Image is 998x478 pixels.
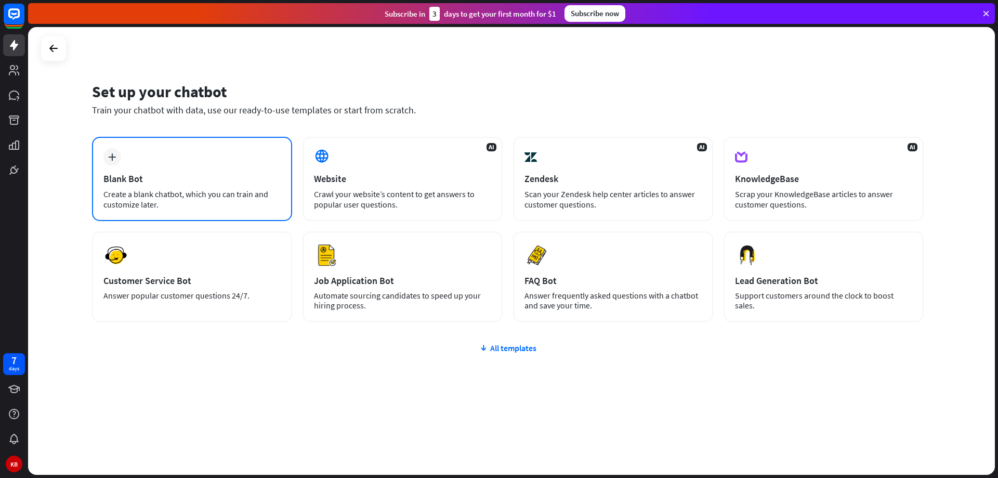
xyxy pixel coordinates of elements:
[524,189,702,210] div: Scan your Zendesk help center articles to answer customer questions.
[908,143,917,151] span: AI
[314,291,491,311] div: Automate sourcing candidates to speed up your hiring process.
[735,275,912,287] div: Lead Generation Bot
[103,291,281,301] div: Answer popular customer questions 24/7.
[92,104,924,116] div: Train your chatbot with data, use our ready-to-use templates or start from scratch.
[11,356,17,365] div: 7
[524,173,702,185] div: Zendesk
[103,173,281,185] div: Blank Bot
[3,353,25,375] a: 7 days
[92,82,924,101] div: Set up your chatbot
[314,275,491,287] div: Job Application Bot
[103,275,281,287] div: Customer Service Bot
[429,7,440,21] div: 3
[487,143,496,151] span: AI
[735,189,912,210] div: Scrap your KnowledgeBase articles to answer customer questions.
[8,4,40,35] button: Open LiveChat chat widget
[564,5,625,22] div: Subscribe now
[103,189,281,210] div: Create a blank chatbot, which you can train and customize later.
[735,173,912,185] div: KnowledgeBase
[735,291,912,311] div: Support customers around the clock to boost sales.
[6,456,22,472] div: KB
[697,143,707,151] span: AI
[9,365,19,372] div: days
[524,291,702,311] div: Answer frequently asked questions with a chatbot and save your time.
[385,7,556,21] div: Subscribe in days to get your first month for $1
[314,173,491,185] div: Website
[92,343,924,353] div: All templates
[524,275,702,287] div: FAQ Bot
[314,189,491,210] div: Crawl your website’s content to get answers to popular user questions.
[108,153,116,161] i: plus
